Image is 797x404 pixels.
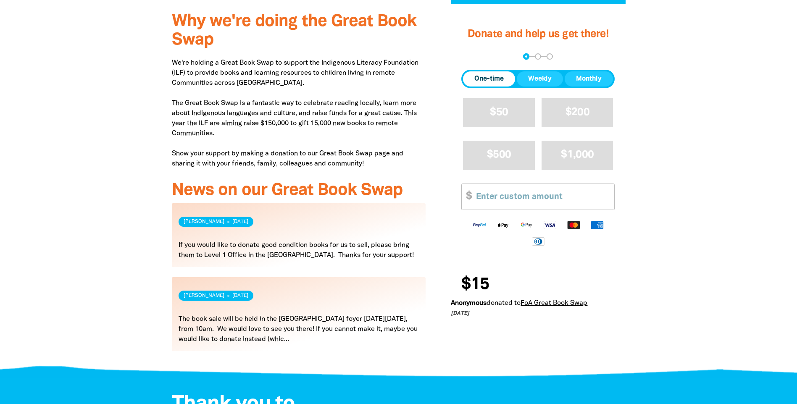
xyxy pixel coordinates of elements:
span: $15 [461,276,489,293]
span: Weekly [528,74,552,84]
img: American Express logo [585,220,609,230]
span: One-time [474,74,504,84]
span: Donate and help us get there! [468,29,609,39]
h3: News on our Great Book Swap [172,181,426,200]
span: Monthly [576,74,602,84]
a: FoA Great Book Swap [521,300,587,306]
button: Navigate to step 3 of 3 to enter your payment details [547,53,553,60]
span: $50 [490,108,508,118]
span: donated to [487,300,521,306]
button: Monthly [565,71,613,87]
button: $500 [463,141,535,170]
div: Paginated content [172,203,426,361]
button: Navigate to step 1 of 3 to enter your donation amount [523,53,529,60]
button: $1,000 [542,141,613,170]
button: Weekly [517,71,563,87]
button: Navigate to step 2 of 3 to enter your details [535,53,541,60]
span: $500 [487,150,511,160]
button: $50 [463,98,535,127]
button: One-time [463,71,515,87]
em: Anonymous [451,300,487,306]
span: $ [462,184,472,210]
img: Diners Club logo [526,236,550,246]
button: $200 [542,98,613,127]
div: Donation frequency [461,70,615,88]
div: Donation stream [451,271,625,318]
img: Paypal logo [468,220,491,230]
img: Mastercard logo [562,220,585,230]
img: Google Pay logo [515,220,538,230]
img: Apple Pay logo [491,220,515,230]
p: We're holding a Great Book Swap to support the Indigenous Literacy Foundation (ILF) to provide bo... [172,58,426,169]
span: $1,000 [561,150,594,160]
img: Visa logo [538,220,562,230]
p: [DATE] [451,310,618,318]
span: Why we're doing the Great Book Swap [172,14,416,48]
input: Enter custom amount [470,184,614,210]
div: Available payment methods [461,213,615,252]
span: $200 [566,108,589,118]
